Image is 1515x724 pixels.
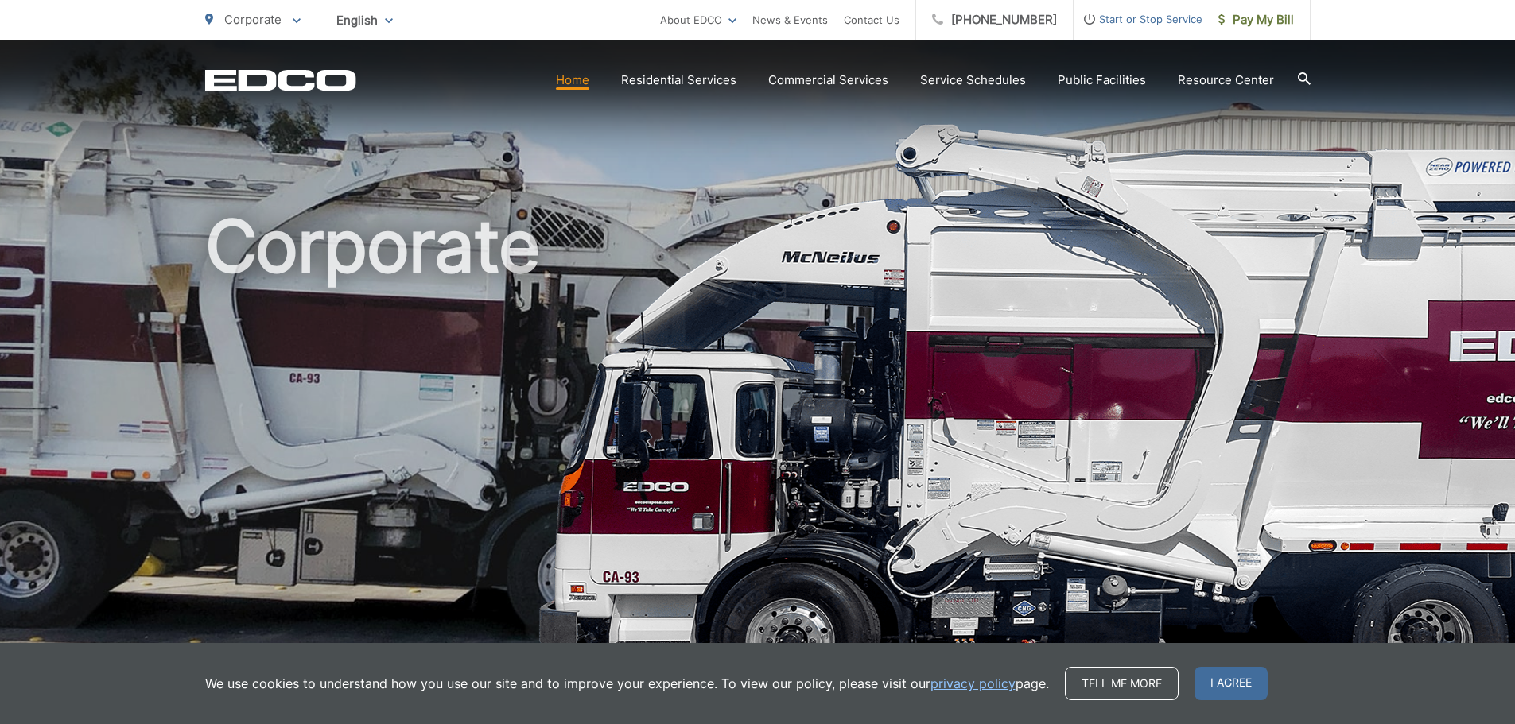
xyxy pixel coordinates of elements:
span: Pay My Bill [1218,10,1294,29]
a: EDCD logo. Return to the homepage. [205,69,356,91]
a: Commercial Services [768,71,888,90]
a: Home [556,71,589,90]
h1: Corporate [205,207,1311,710]
a: News & Events [752,10,828,29]
a: Public Facilities [1058,71,1146,90]
span: Corporate [224,12,282,27]
a: privacy policy [930,674,1016,693]
a: About EDCO [660,10,736,29]
a: Service Schedules [920,71,1026,90]
a: Resource Center [1178,71,1274,90]
span: I agree [1195,667,1268,700]
a: Tell me more [1065,667,1179,700]
a: Residential Services [621,71,736,90]
a: Contact Us [844,10,899,29]
span: English [324,6,405,34]
p: We use cookies to understand how you use our site and to improve your experience. To view our pol... [205,674,1049,693]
